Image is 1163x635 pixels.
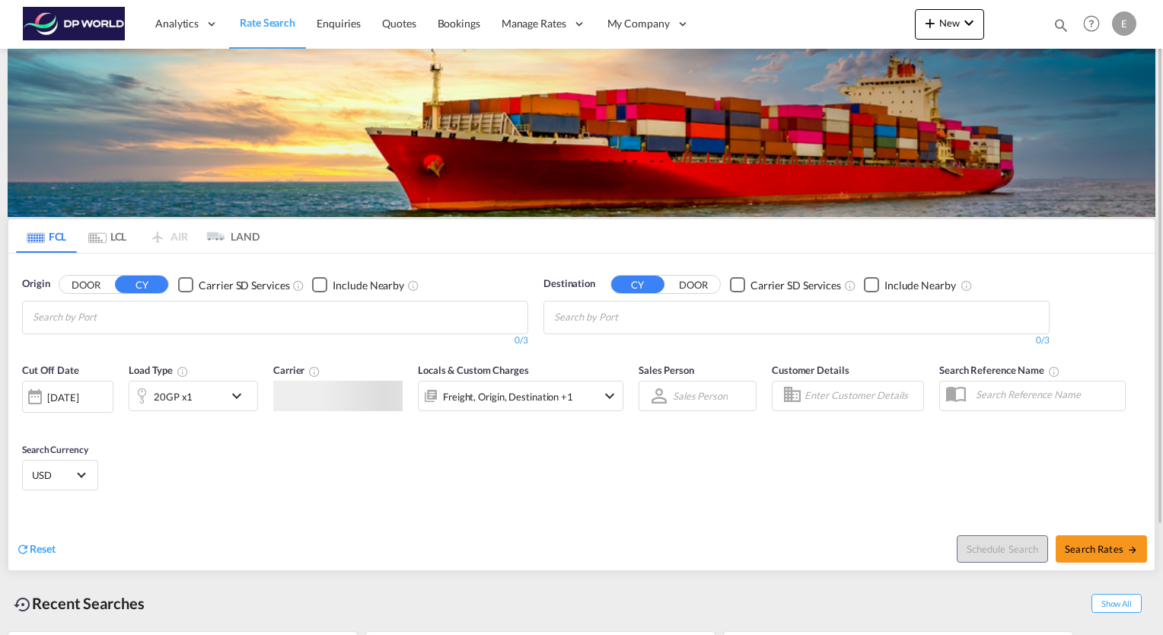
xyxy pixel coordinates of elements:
div: icon-refreshReset [16,541,56,558]
span: Cut Off Date [22,364,79,376]
md-icon: Unchecked: Search for CY (Container Yard) services for all selected carriers.Checked : Search for... [844,279,856,292]
md-checkbox: Checkbox No Ink [178,276,289,292]
div: Include Nearby [333,278,404,293]
span: Search Currency [22,444,88,455]
md-icon: icon-refresh [16,542,30,556]
md-checkbox: Checkbox No Ink [864,276,956,292]
span: My Company [607,16,670,31]
span: Show All [1091,594,1142,613]
span: Destination [543,276,595,292]
div: 0/3 [543,334,1050,347]
md-icon: Your search will be saved by the below given name [1048,365,1060,378]
md-icon: icon-arrow-right [1127,544,1138,555]
div: Help [1079,11,1112,38]
span: Carrier [273,364,320,376]
div: Carrier SD Services [750,278,841,293]
md-select: Sales Person [671,385,729,407]
md-icon: icon-information-outline [177,365,189,378]
button: Search Ratesicon-arrow-right [1056,535,1147,563]
md-icon: icon-chevron-down [228,387,253,405]
md-icon: icon-magnify [1053,17,1069,34]
button: Note: By default Schedule search will only considerorigin ports, destination ports and cut off da... [957,535,1048,563]
input: Chips input. [33,305,177,330]
div: [DATE] [22,381,113,413]
div: E [1112,11,1136,36]
div: Recent Searches [8,586,151,621]
span: Load Type [129,364,189,376]
span: Rate Search [240,16,295,29]
div: Freight Origin Destination Factory Stuffingicon-chevron-down [418,381,623,411]
md-icon: icon-chevron-down [601,387,619,405]
md-datepicker: Select [22,410,33,431]
img: c08ca190194411f088ed0f3ba295208c.png [23,7,126,41]
input: Enter Customer Details [805,385,919,407]
span: Search Reference Name [939,364,1060,376]
div: 20GP x1icon-chevron-down [129,381,258,411]
md-icon: icon-plus 400-fg [921,14,939,32]
span: Customer Details [772,364,849,376]
div: Freight Origin Destination Factory Stuffing [443,386,573,407]
span: Reset [30,542,56,555]
md-checkbox: Checkbox No Ink [730,276,841,292]
md-icon: Unchecked: Ignores neighbouring ports when fetching rates.Checked : Includes neighbouring ports w... [407,279,419,292]
md-icon: The selected Trucker/Carrierwill be displayed in the rate results If the rates are from another f... [308,365,320,378]
button: DOOR [667,276,720,294]
span: New [921,17,978,29]
md-icon: Unchecked: Search for CY (Container Yard) services for all selected carriers.Checked : Search for... [292,279,304,292]
span: USD [32,468,75,482]
input: Chips input. [554,305,699,330]
div: Carrier SD Services [199,278,289,293]
md-chips-wrap: Chips container with autocompletion. Enter the text area, type text to search, and then use the u... [30,302,183,330]
div: 0/3 [22,334,528,347]
div: OriginDOOR CY Checkbox No InkUnchecked: Search for CY (Container Yard) services for all selected ... [8,254,1155,570]
button: CY [115,276,168,293]
md-checkbox: Checkbox No Ink [312,276,404,292]
div: Include Nearby [884,278,956,293]
span: Bookings [438,17,480,30]
button: CY [611,276,664,293]
span: Origin [22,276,49,292]
md-tab-item: FCL [16,219,77,253]
img: LCL+%26+FCL+BACKGROUND.png [8,49,1155,217]
md-chips-wrap: Chips container with autocompletion. Enter the text area, type text to search, and then use the u... [552,302,705,330]
md-icon: icon-backup-restore [14,595,32,614]
div: [DATE] [47,391,78,404]
div: 20GP x1 [154,386,193,407]
span: Sales Person [639,364,694,376]
md-icon: icon-chevron-down [960,14,978,32]
md-icon: Unchecked: Ignores neighbouring ports when fetching rates.Checked : Includes neighbouring ports w... [961,279,973,292]
md-tab-item: LAND [199,219,260,253]
md-tab-item: LCL [77,219,138,253]
span: Quotes [382,17,416,30]
span: Enquiries [317,17,361,30]
span: Manage Rates [502,16,566,31]
md-pagination-wrapper: Use the left and right arrow keys to navigate between tabs [16,219,260,253]
md-select: Select Currency: $ USDUnited States Dollar [30,464,90,486]
button: icon-plus 400-fgNewicon-chevron-down [915,9,984,40]
span: Locals & Custom Charges [418,364,529,376]
input: Search Reference Name [968,383,1125,406]
button: DOOR [59,276,113,294]
div: icon-magnify [1053,17,1069,40]
span: Analytics [155,16,199,31]
span: Help [1079,11,1104,37]
span: Search Rates [1065,543,1138,555]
